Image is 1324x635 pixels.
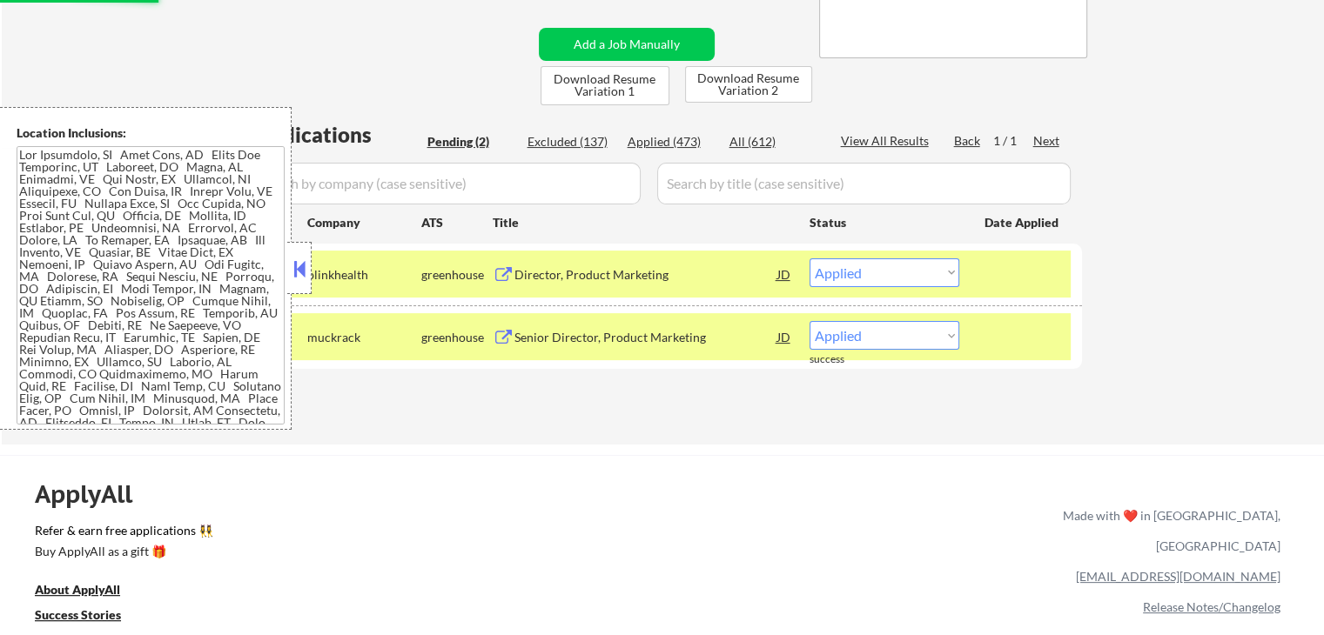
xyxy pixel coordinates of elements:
[35,582,120,597] u: About ApplyAll
[1076,569,1280,584] a: [EMAIL_ADDRESS][DOMAIN_NAME]
[985,214,1061,231] div: Date Applied
[35,607,121,622] u: Success Stories
[421,214,493,231] div: ATS
[17,124,285,142] div: Location Inclusions:
[1033,132,1061,150] div: Next
[993,132,1033,150] div: 1 / 1
[528,133,615,150] div: Excluded (137)
[810,352,879,367] div: success
[776,258,793,290] div: JD
[421,266,493,284] div: greenhouse
[514,329,777,346] div: Senior Director, Product Marketing
[541,66,669,105] button: Download Resume Variation 1
[628,133,715,150] div: Applied (473)
[249,163,641,204] input: Search by company (case sensitive)
[307,214,421,231] div: Company
[514,266,777,284] div: Director, Product Marketing
[35,606,144,628] a: Success Stories
[35,479,152,509] div: ApplyAll
[1056,500,1280,561] div: Made with ❤️ in [GEOGRAPHIC_DATA], [GEOGRAPHIC_DATA]
[493,214,793,231] div: Title
[421,329,493,346] div: greenhouse
[427,133,514,150] div: Pending (2)
[776,321,793,352] div: JD
[841,132,934,150] div: View All Results
[539,28,715,61] button: Add a Job Manually
[685,66,812,103] button: Download Resume Variation 2
[1143,599,1280,614] a: Release Notes/Changelog
[307,329,421,346] div: muckrack
[954,132,982,150] div: Back
[35,545,209,558] div: Buy ApplyAll as a gift 🎁
[35,581,144,603] a: About ApplyAll
[307,266,421,284] div: blinkhealth
[729,133,817,150] div: All (612)
[810,206,959,237] div: Status
[35,543,209,565] a: Buy ApplyAll as a gift 🎁
[35,525,699,543] a: Refer & earn free applications 👯‍♀️
[249,124,421,145] div: Applications
[657,163,1071,204] input: Search by title (case sensitive)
